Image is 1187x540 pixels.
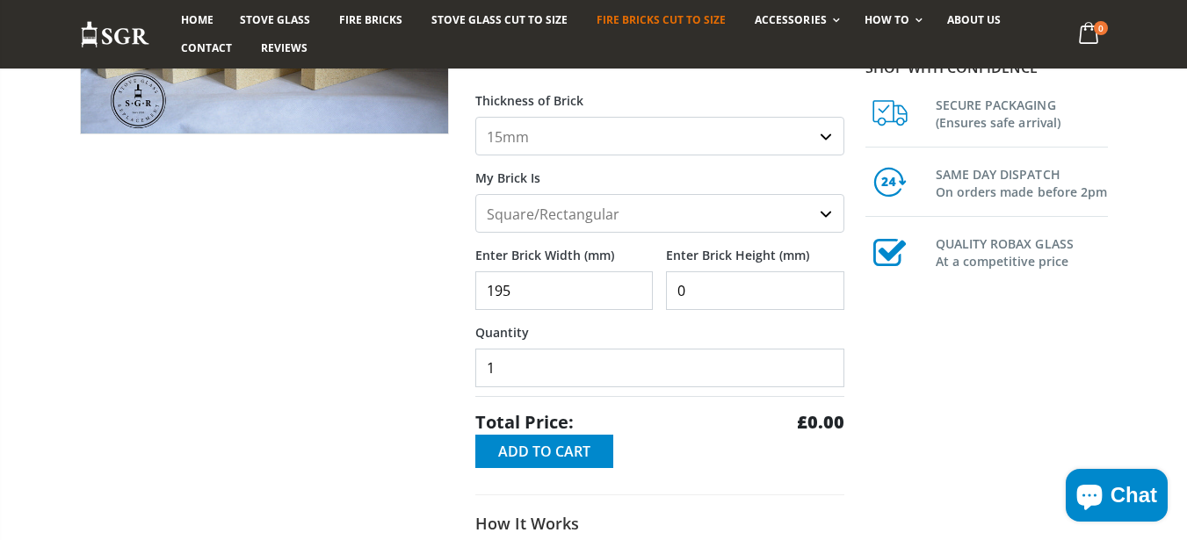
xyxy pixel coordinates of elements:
label: Quantity [475,310,844,342]
a: Stove Glass Cut To Size [418,6,581,34]
span: Add to Cart [498,442,590,461]
span: Fire Bricks Cut To Size [597,12,726,27]
span: How To [865,12,909,27]
a: Stove Glass [227,6,323,34]
span: 0 [1094,21,1108,35]
label: My Brick Is [475,155,844,187]
span: Stove Glass [240,12,310,27]
label: Enter Brick Width (mm) [475,233,654,264]
a: Accessories [742,6,848,34]
span: About us [947,12,1001,27]
h3: SAME DAY DISPATCH On orders made before 2pm [936,162,1108,201]
span: Accessories [755,12,826,27]
inbox-online-store-chat: Shopify online store chat [1060,469,1173,526]
label: Enter Brick Height (mm) [666,233,844,264]
label: Thickness of Brick [475,78,844,110]
span: Contact [181,40,232,55]
img: Stove Glass Replacement [80,20,150,49]
h3: How It Works [475,513,844,534]
a: How To [851,6,931,34]
a: About us [934,6,1014,34]
span: Reviews [261,40,308,55]
a: 0 [1071,18,1107,52]
a: Fire Bricks [326,6,416,34]
h3: QUALITY ROBAX GLASS At a competitive price [936,232,1108,270]
a: Contact [168,34,245,62]
span: Total Price: [475,410,574,435]
h3: SECURE PACKAGING (Ensures safe arrival) [936,93,1108,132]
a: Home [168,6,227,34]
a: Reviews [248,34,321,62]
a: Fire Bricks Cut To Size [583,6,739,34]
span: Home [181,12,214,27]
span: Stove Glass Cut To Size [431,12,568,27]
button: Add to Cart [475,435,613,468]
strong: £0.00 [797,410,844,435]
span: Fire Bricks [339,12,402,27]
